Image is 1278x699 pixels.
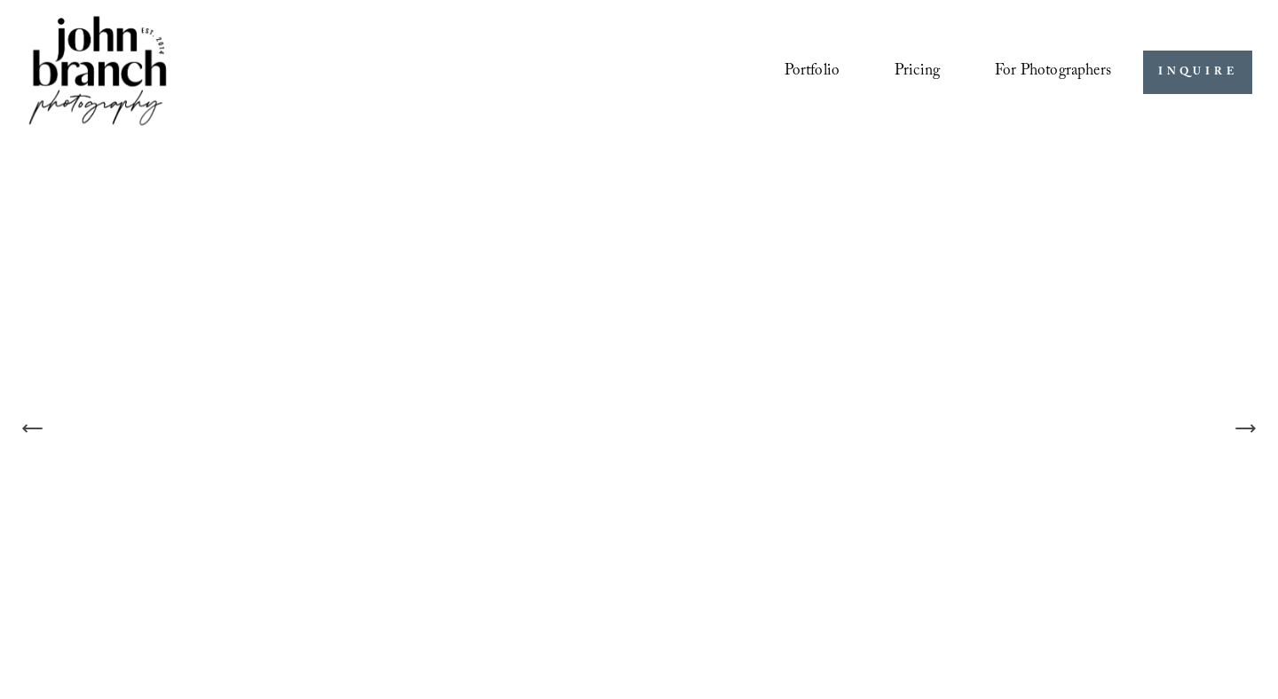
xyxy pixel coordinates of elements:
a: INQUIRE [1143,51,1252,94]
a: Pricing [895,56,940,90]
a: folder dropdown [995,56,1111,90]
span: For Photographers [995,58,1111,88]
button: Previous Slide [13,409,52,448]
button: Next Slide [1226,409,1265,448]
a: Portfolio [785,56,840,90]
img: John Branch IV Photography [26,12,170,132]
